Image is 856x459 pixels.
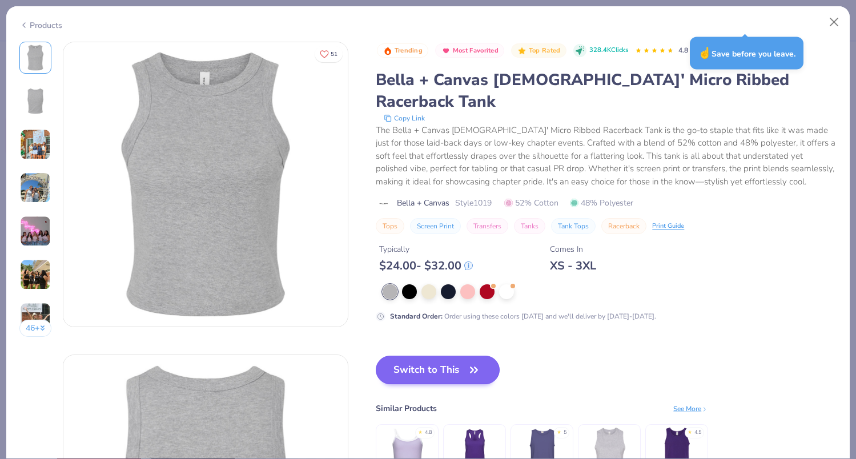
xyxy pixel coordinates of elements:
[690,37,803,70] div: Save before you leave.
[511,43,566,58] button: Badge Button
[550,243,596,255] div: Comes In
[376,356,500,384] button: Switch to This
[377,43,428,58] button: Badge Button
[19,19,62,31] div: Products
[425,429,432,437] div: 4.8
[315,46,343,62] button: Like
[673,404,708,414] div: See More
[564,429,566,437] div: 5
[601,218,646,234] button: Racerback
[376,402,437,414] div: Similar Products
[678,46,688,55] span: 4.8
[418,429,423,433] div: ★
[551,218,596,234] button: Tank Tops
[20,259,51,290] img: User generated content
[441,46,451,55] img: Most Favorited sort
[517,46,527,55] img: Top Rated sort
[557,429,561,433] div: ★
[379,259,473,273] div: $ 24.00 - $ 32.00
[376,199,391,208] img: brand logo
[410,218,461,234] button: Screen Print
[694,429,701,437] div: 4.5
[20,303,51,333] img: User generated content
[397,197,449,209] span: Bella + Canvas
[22,87,49,115] img: Back
[570,197,633,209] span: 48% Polyester
[20,216,51,247] img: User generated content
[453,47,499,54] span: Most Favorited
[20,172,51,203] img: User generated content
[376,218,404,234] button: Tops
[435,43,504,58] button: Badge Button
[652,222,684,231] div: Print Guide
[331,51,337,57] span: 51
[504,197,558,209] span: 52% Cotton
[390,312,443,321] strong: Standard Order :
[688,429,692,433] div: ★
[22,44,49,71] img: Front
[390,311,656,321] div: Order using these colors [DATE] and we'll deliver by [DATE]-[DATE].
[376,69,837,112] div: Bella + Canvas [DEMOGRAPHIC_DATA]' Micro Ribbed Racerback Tank
[376,124,837,188] div: The Bella + Canvas [DEMOGRAPHIC_DATA]' Micro Ribbed Racerback Tank is the go-to staple that fits ...
[395,47,423,54] span: Trending
[529,47,561,54] span: Top Rated
[467,218,508,234] button: Transfers
[589,46,628,55] span: 328.4K Clicks
[514,218,545,234] button: Tanks
[20,129,51,160] img: User generated content
[380,112,428,124] button: copy to clipboard
[379,243,473,255] div: Typically
[635,42,674,60] div: 4.8 Stars
[698,46,712,61] span: ☝️
[823,11,845,33] button: Close
[19,320,52,337] button: 46+
[383,46,392,55] img: Trending sort
[63,42,348,327] img: Front
[550,259,596,273] div: XS - 3XL
[455,197,492,209] span: Style 1019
